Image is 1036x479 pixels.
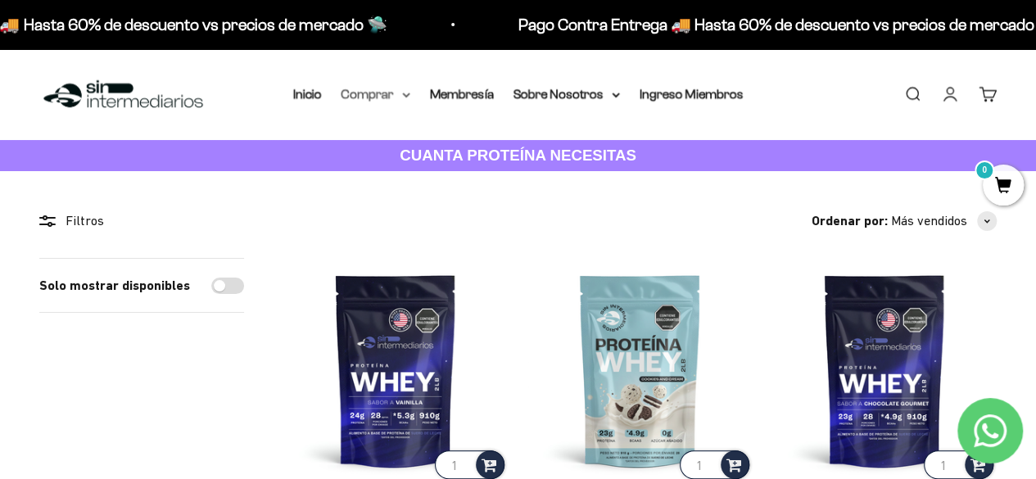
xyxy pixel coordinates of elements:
[39,210,244,232] div: Filtros
[891,210,967,232] span: Más vendidos
[400,147,636,164] strong: CUANTA PROTEÍNA NECESITAS
[342,84,410,105] summary: Comprar
[293,87,322,101] a: Inicio
[983,178,1024,196] a: 0
[39,275,190,296] label: Solo mostrar disponibles
[812,210,888,232] span: Ordenar por:
[975,160,994,180] mark: 0
[640,87,744,101] a: Ingreso Miembros
[513,84,620,105] summary: Sobre Nosotros
[430,87,494,101] a: Membresía
[891,210,997,232] button: Más vendidos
